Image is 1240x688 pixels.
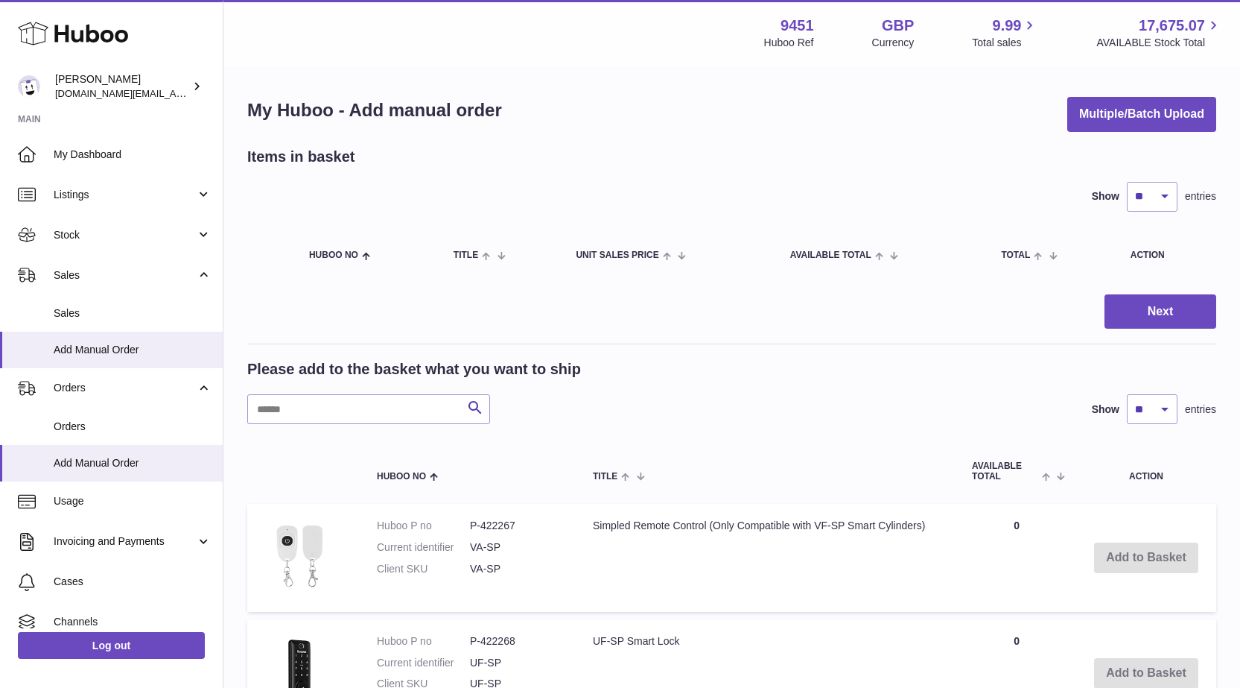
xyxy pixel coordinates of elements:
h1: My Huboo - Add manual order [247,98,502,122]
button: Next [1104,294,1216,329]
span: AVAILABLE Total [972,461,1038,481]
span: Stock [54,228,196,242]
span: Sales [54,268,196,283]
span: Usage [54,494,212,508]
span: Channels [54,615,212,629]
img: amir.ch@gmail.com [18,75,40,98]
span: AVAILABLE Total [790,250,871,260]
span: AVAILABLE Stock Total [1096,36,1222,50]
h2: Please add to the basket what you want to ship [247,359,581,379]
span: Orders [54,420,212,434]
dt: Huboo P no [377,634,470,648]
span: 17,675.07 [1139,16,1205,36]
span: Add Manual Order [54,456,212,470]
span: Title [593,472,617,482]
a: Log out [18,632,205,659]
label: Show [1092,189,1119,203]
dd: VA-SP [470,562,563,576]
span: entries [1185,403,1216,417]
span: Unit Sales Price [576,250,658,260]
div: Huboo Ref [764,36,814,50]
span: [DOMAIN_NAME][EMAIL_ADDRESS][DOMAIN_NAME] [55,87,296,99]
dt: Current identifier [377,656,470,670]
label: Show [1092,403,1119,417]
dt: Client SKU [377,562,470,576]
div: Currency [872,36,915,50]
span: Cases [54,575,212,589]
span: Sales [54,306,212,321]
span: Total sales [972,36,1038,50]
button: Multiple/Batch Upload [1067,97,1216,132]
span: My Dashboard [54,148,212,162]
span: Huboo no [309,250,358,260]
span: Huboo no [377,472,426,482]
dd: VA-SP [470,540,563,555]
span: 9.99 [993,16,1022,36]
img: Simpled Remote Control (Only Compatible with VF-SP Smart Cylinders) [262,519,337,593]
td: Simpled Remote Control (Only Compatible with VF-SP Smart Cylinders) [578,504,957,612]
h2: Items in basket [247,147,355,167]
span: Invoicing and Payments [54,534,196,549]
td: 0 [957,504,1076,612]
span: Orders [54,381,196,395]
a: 9.99 Total sales [972,16,1038,50]
dd: P-422267 [470,519,563,533]
span: entries [1185,189,1216,203]
div: [PERSON_NAME] [55,72,189,101]
div: Action [1131,250,1201,260]
span: Title [454,250,478,260]
th: Action [1076,446,1216,496]
strong: GBP [882,16,914,36]
a: 17,675.07 AVAILABLE Stock Total [1096,16,1222,50]
dt: Current identifier [377,540,470,555]
dd: UF-SP [470,656,563,670]
dt: Huboo P no [377,519,470,533]
span: Add Manual Order [54,343,212,357]
span: Total [1001,250,1030,260]
strong: 9451 [780,16,814,36]
dd: P-422268 [470,634,563,648]
span: Listings [54,188,196,202]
